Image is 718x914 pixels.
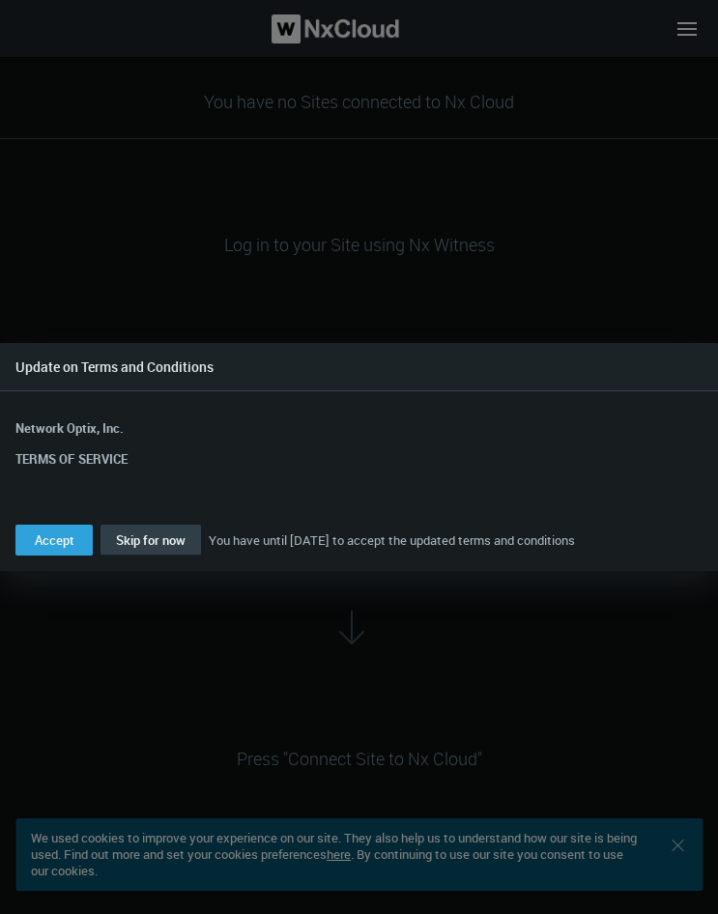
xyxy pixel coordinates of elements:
[15,357,214,376] span: Update on Terms and Conditions
[101,525,201,556] button: Skip for now
[209,531,575,549] span: You have until [DATE] to accept the updated terms and conditions
[116,531,186,549] span: Skip for now
[15,450,128,468] strong: TERMS OF SERVICE
[15,419,124,437] strong: Network Optix, Inc.
[15,525,93,556] button: Accept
